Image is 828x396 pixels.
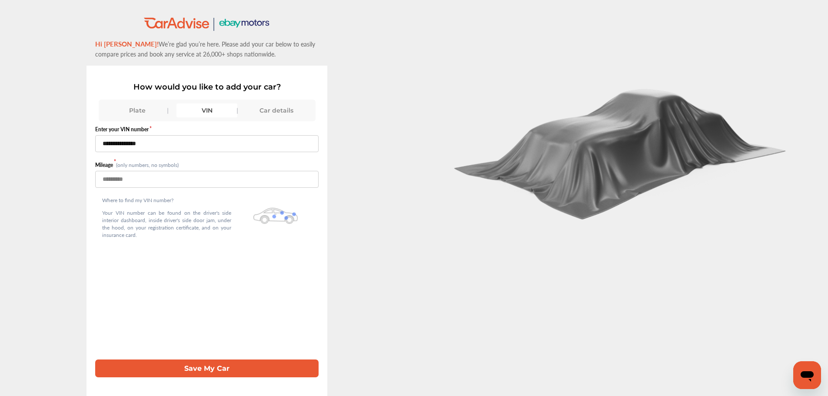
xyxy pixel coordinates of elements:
div: VIN [176,103,237,117]
small: (only numbers, no symbols) [116,161,179,169]
img: olbwX0zPblBWoAAAAASUVORK5CYII= [253,208,298,224]
p: How would you like to add your car? [95,82,319,92]
p: Your VIN number can be found on the driver's side interior dashboard, inside driver's side door j... [102,209,231,239]
p: Where to find my VIN number? [102,196,231,204]
button: Save My Car [95,359,319,377]
div: Plate [107,103,168,117]
iframe: Button to launch messaging window [793,361,821,389]
label: Mileage [95,161,116,169]
img: carCoverBlack.2823a3dccd746e18b3f8.png [447,79,795,220]
div: Car details [246,103,307,117]
span: Hi [PERSON_NAME]! [95,39,159,48]
span: We’re glad you’re here. Please add your car below to easily compare prices and book any service a... [95,40,315,58]
label: Enter your VIN number [95,126,319,133]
